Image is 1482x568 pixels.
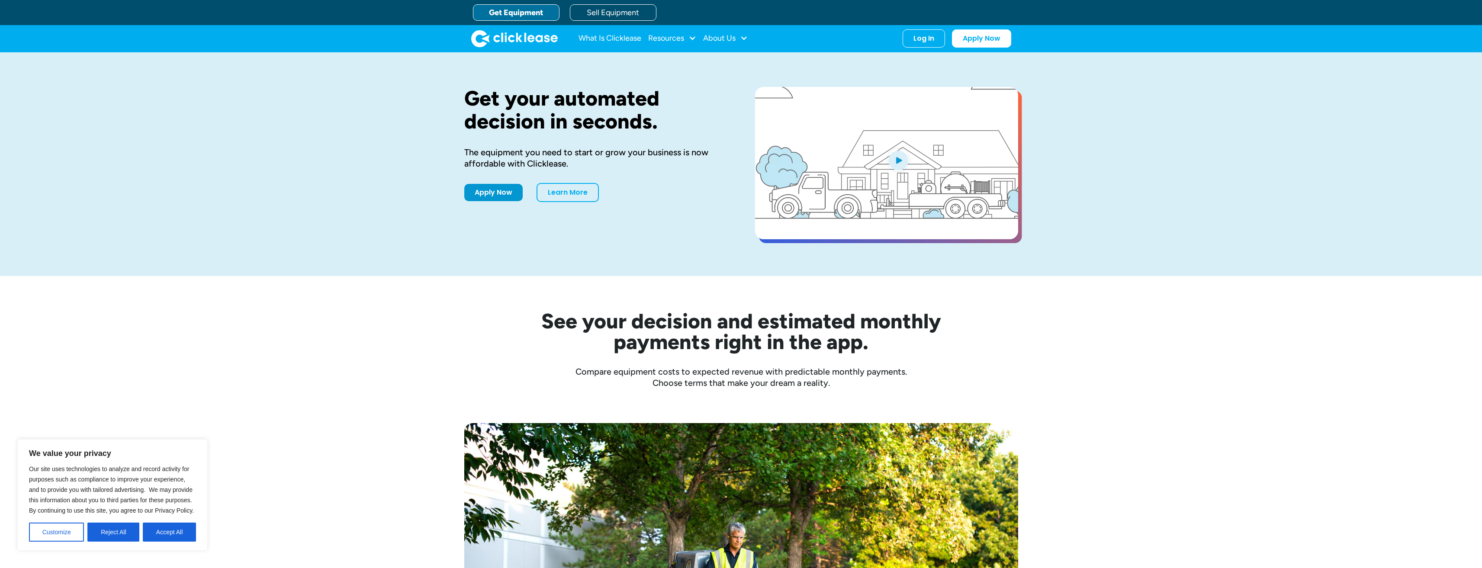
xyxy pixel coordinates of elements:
a: Apply Now [464,184,523,201]
a: Learn More [537,183,599,202]
div: Log In [913,34,934,43]
a: What Is Clicklease [579,30,641,47]
div: We value your privacy [17,439,208,551]
h1: Get your automated decision in seconds. [464,87,727,133]
a: Get Equipment [473,4,559,21]
a: open lightbox [755,87,1018,239]
a: Sell Equipment [570,4,656,21]
div: Resources [648,30,696,47]
img: Blue play button logo on a light blue circular background [887,148,910,172]
p: We value your privacy [29,448,196,459]
div: About Us [703,30,748,47]
h2: See your decision and estimated monthly payments right in the app. [499,311,984,352]
a: home [471,30,558,47]
img: Clicklease logo [471,30,558,47]
button: Reject All [87,523,139,542]
button: Customize [29,523,84,542]
span: Our site uses technologies to analyze and record activity for purposes such as compliance to impr... [29,465,194,514]
a: Apply Now [952,29,1011,48]
button: Accept All [143,523,196,542]
div: The equipment you need to start or grow your business is now affordable with Clicklease. [464,147,727,169]
div: Compare equipment costs to expected revenue with predictable monthly payments. Choose terms that ... [464,366,1018,388]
